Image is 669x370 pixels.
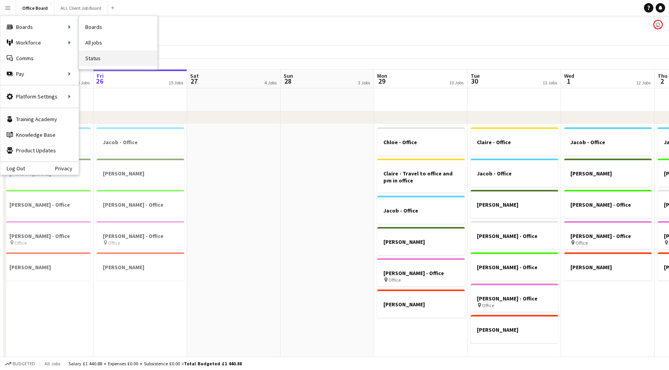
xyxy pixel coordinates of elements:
h3: Claire - Office [471,139,558,146]
app-user-avatar: Joe Grayson [653,20,663,29]
h3: Claire - Travel to office and pm in office [377,170,465,184]
h3: [PERSON_NAME] [377,238,465,245]
span: Office [108,240,120,246]
h3: [PERSON_NAME] - Office [377,270,465,277]
app-job-card: [PERSON_NAME] - Office Office [3,221,91,249]
a: Status [79,50,157,66]
h3: Jacob - Office [564,139,652,146]
h3: [PERSON_NAME] [471,201,558,208]
span: 1 [563,77,574,86]
app-job-card: [PERSON_NAME] - Office [564,190,652,218]
app-job-card: Jacob - Office [471,159,558,187]
app-job-card: [PERSON_NAME] - Office [97,190,184,218]
span: Budgeted [13,361,35,366]
div: 12 Jobs [636,80,651,86]
span: Fri [97,72,104,79]
app-job-card: [PERSON_NAME] - Office Office [471,284,558,312]
span: 26 [95,77,104,86]
app-job-card: [PERSON_NAME] [97,252,184,281]
h3: [PERSON_NAME] - Office [471,264,558,271]
app-job-card: Jacob - Office [97,127,184,156]
span: Office [388,277,401,283]
app-job-card: [PERSON_NAME] [564,252,652,281]
div: 3 Jobs [358,80,370,86]
span: 30 [469,77,480,86]
app-job-card: [PERSON_NAME] [471,315,558,343]
div: Chloe - Office [377,127,465,156]
a: Log Out [0,165,25,172]
app-job-card: [PERSON_NAME] [377,290,465,318]
app-job-card: [PERSON_NAME] - Office [471,252,558,281]
h3: [PERSON_NAME] - Office [564,201,652,208]
div: Boards [0,19,79,35]
h3: [PERSON_NAME] [97,170,184,177]
app-job-card: [PERSON_NAME] - Office [3,190,91,218]
h3: [PERSON_NAME] - Office [471,232,558,240]
h3: [PERSON_NAME] - Office [3,232,91,240]
div: 10 Jobs [449,80,464,86]
h3: [PERSON_NAME] - Office [97,201,184,208]
a: Training Academy [0,111,79,127]
h3: [PERSON_NAME] [3,264,91,271]
span: Office [14,240,27,246]
span: Wed [564,72,574,79]
h3: [PERSON_NAME] - Office [564,232,652,240]
div: [PERSON_NAME] [3,252,91,281]
h3: [PERSON_NAME] - Office [471,295,558,302]
app-job-card: [PERSON_NAME] - Office Office [97,221,184,249]
button: Office Board [16,0,54,16]
app-job-card: [PERSON_NAME] [97,159,184,187]
h3: Chloe - Office [377,139,465,146]
button: Budgeted [4,359,36,368]
app-job-card: [PERSON_NAME] [377,227,465,255]
h3: [PERSON_NAME] [471,326,558,333]
app-job-card: [PERSON_NAME] [471,190,558,218]
span: Mon [377,72,387,79]
div: 4 Jobs [264,80,277,86]
app-job-card: [PERSON_NAME] [564,159,652,187]
span: Sat [190,72,199,79]
h3: Jacob - Office [377,207,465,214]
app-job-card: Claire - Office [471,127,558,156]
div: 13 Jobs [543,80,557,86]
app-job-card: Jacob - Office [564,127,652,156]
span: Tue [471,72,480,79]
h3: [PERSON_NAME] [564,264,652,271]
app-job-card: [PERSON_NAME] - Office Office [564,221,652,249]
a: Product Updates [0,143,79,158]
span: Total Budgeted £1 440.88 [184,361,242,366]
a: All jobs [79,35,157,50]
span: 27 [189,77,199,86]
span: 28 [282,77,293,86]
h3: [PERSON_NAME] [377,301,465,308]
div: 15 Jobs [169,80,183,86]
h3: [PERSON_NAME] - Office [3,201,91,208]
h3: [PERSON_NAME] - Office [97,232,184,240]
div: Jacob - Office [377,196,465,224]
app-job-card: [PERSON_NAME] - Office [471,221,558,249]
app-job-card: Claire - Travel to office and pm in office [377,159,465,193]
h3: [PERSON_NAME] [564,170,652,177]
div: Workforce [0,35,79,50]
a: Comms [0,50,79,66]
app-job-card: [PERSON_NAME] - Office Office [377,258,465,286]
